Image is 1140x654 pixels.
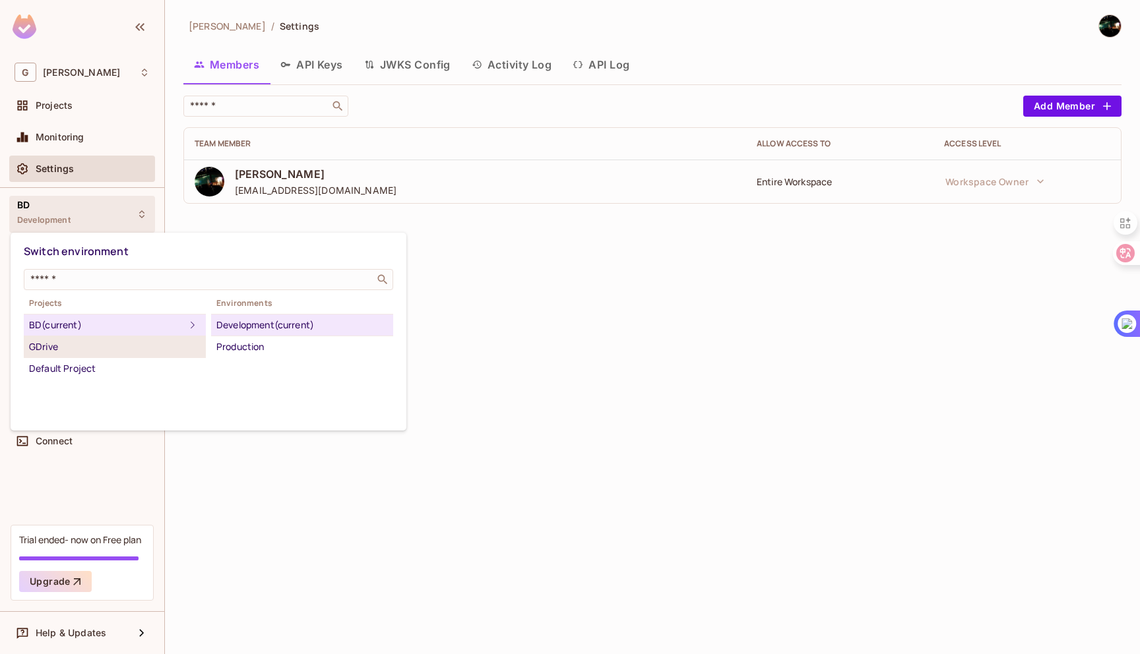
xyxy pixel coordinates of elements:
[24,298,206,309] span: Projects
[29,317,185,333] div: BD (current)
[216,339,388,355] div: Production
[29,339,201,355] div: GDrive
[216,317,388,333] div: Development (current)
[24,244,129,258] span: Switch environment
[29,361,201,376] div: Default Project
[211,298,393,309] span: Environments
